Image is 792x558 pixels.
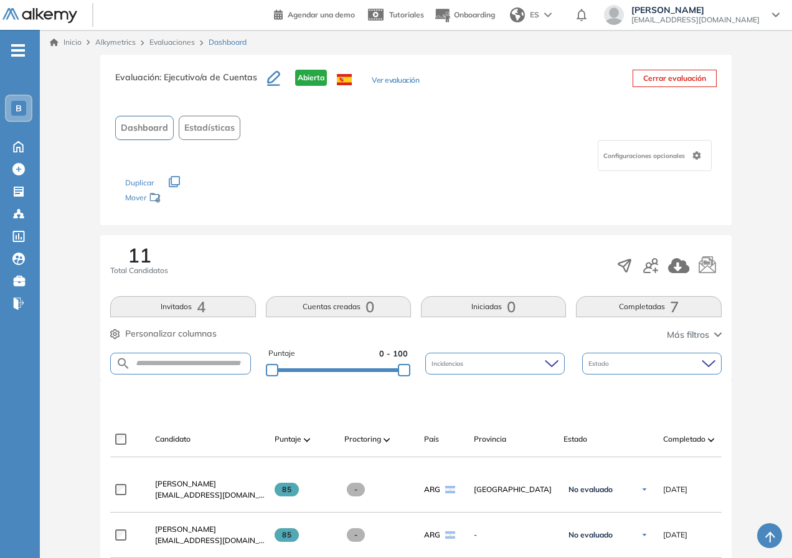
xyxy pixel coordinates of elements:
a: [PERSON_NAME] [155,524,265,535]
img: [missing "en.ARROW_ALT" translation] [384,438,390,442]
button: Iniciadas0 [421,296,566,317]
span: Tutoriales [389,10,424,19]
span: Dashboard [121,121,168,134]
span: Candidato [155,434,191,445]
button: Dashboard [115,116,174,140]
span: Incidencias [431,359,466,368]
div: Mover [125,187,250,210]
img: SEARCH_ALT [116,356,131,371]
span: País [424,434,439,445]
span: [DATE] [663,529,687,541]
div: Incidencias [425,353,565,374]
img: ESP [337,74,352,85]
div: Estado [582,353,722,374]
span: Más filtros [667,328,709,342]
img: Ícono de flecha [641,486,648,493]
img: world [510,7,525,22]
span: ES [530,9,539,21]
span: [PERSON_NAME] [155,479,216,488]
span: Puntaje [268,348,295,360]
button: Invitados4 [110,296,255,317]
img: [missing "en.ARROW_ALT" translation] [304,438,310,442]
span: Provincia [474,434,506,445]
span: Onboarding [454,10,495,19]
img: [missing "en.ARROW_ALT" translation] [708,438,714,442]
span: 85 [275,483,299,496]
span: Configuraciones opcionales [603,151,687,160]
span: Alkymetrics [95,37,136,47]
h3: Evaluación [115,70,267,96]
span: - [347,528,365,542]
div: Configuraciones opcionales [598,140,712,171]
img: ARG [445,486,455,493]
span: [PERSON_NAME] [631,5,760,15]
button: Cerrar evaluación [633,70,717,87]
span: Personalizar columnas [125,327,217,340]
button: Onboarding [434,2,495,29]
span: No evaluado [568,530,613,540]
span: [EMAIL_ADDRESS][DOMAIN_NAME] [155,535,265,546]
span: - [474,529,554,541]
button: Completadas7 [576,296,721,317]
span: Agendar una demo [288,10,355,19]
span: No evaluado [568,485,613,495]
span: 0 - 100 [379,348,408,360]
button: Ver evaluación [372,75,419,88]
span: ARG [424,484,440,495]
img: Logo [2,8,77,24]
img: arrow [544,12,552,17]
span: [EMAIL_ADDRESS][DOMAIN_NAME] [155,490,265,501]
span: [GEOGRAPHIC_DATA] [474,484,554,495]
span: Estado [563,434,587,445]
i: - [11,49,25,52]
span: Abierta [295,70,327,86]
span: : Ejecutivo/a de Cuentas [159,72,257,83]
span: [PERSON_NAME] [155,524,216,534]
span: B [16,103,22,113]
span: Estadísticas [184,121,235,134]
span: [DATE] [663,484,687,495]
button: Estadísticas [179,116,240,140]
span: 11 [128,245,151,265]
a: Agendar una demo [274,6,355,21]
span: - [347,483,365,496]
span: Duplicar [125,178,154,187]
span: Dashboard [209,37,247,48]
span: 85 [275,528,299,542]
span: ARG [424,529,440,541]
span: Total Candidatos [110,265,168,276]
button: Más filtros [667,328,722,342]
span: Completado [663,434,705,445]
button: Cuentas creadas0 [266,296,411,317]
a: Inicio [50,37,82,48]
button: Personalizar columnas [110,327,217,340]
a: Evaluaciones [149,37,195,47]
img: Ícono de flecha [641,531,648,539]
span: Puntaje [275,434,301,445]
span: [EMAIL_ADDRESS][DOMAIN_NAME] [631,15,760,25]
img: ARG [445,531,455,539]
span: Estado [588,359,611,368]
a: [PERSON_NAME] [155,478,265,490]
span: Proctoring [344,434,381,445]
